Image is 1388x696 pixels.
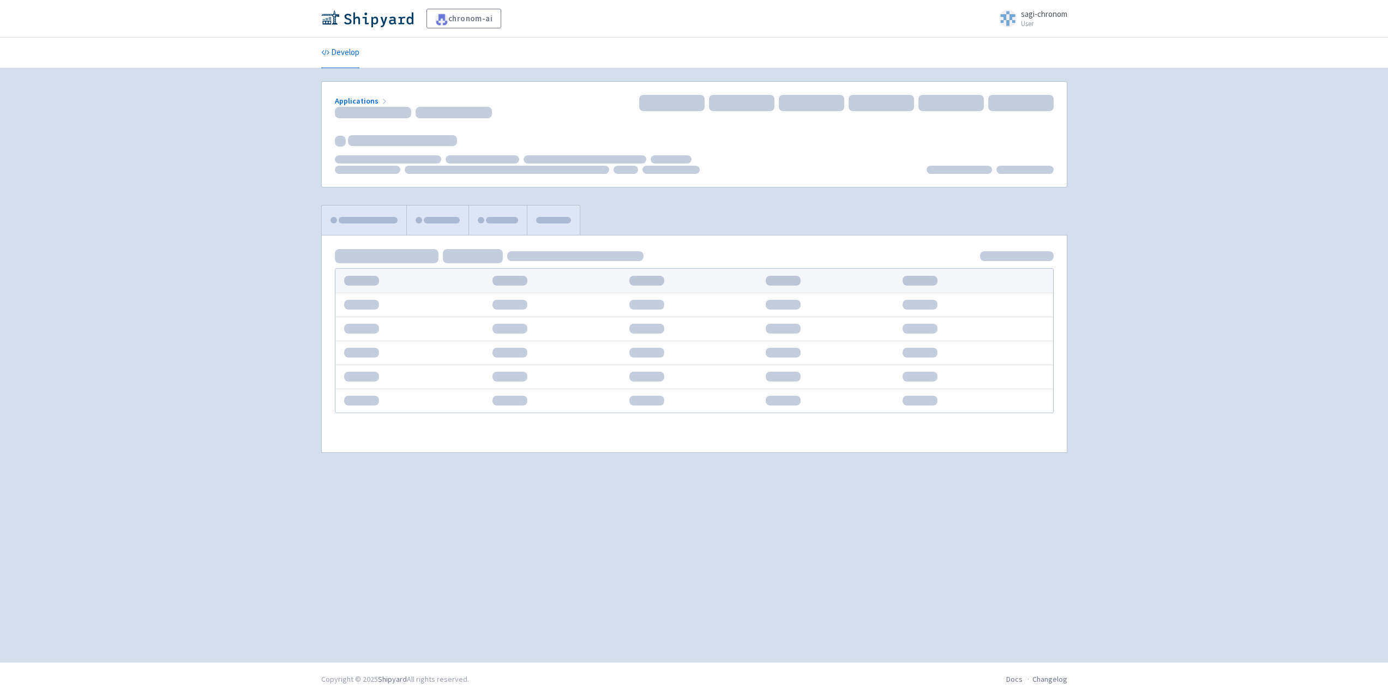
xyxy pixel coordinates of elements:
div: Copyright © 2025 All rights reserved. [321,674,469,685]
a: Applications [335,96,389,106]
a: Shipyard [378,674,407,684]
a: Changelog [1032,674,1067,684]
img: Shipyard logo [321,10,413,27]
a: Develop [321,38,359,68]
span: sagi-chronom [1021,9,1067,19]
a: chronom-ai [426,9,502,28]
small: User [1021,20,1067,27]
a: sagi-chronom User [993,10,1067,27]
a: Docs [1006,674,1023,684]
